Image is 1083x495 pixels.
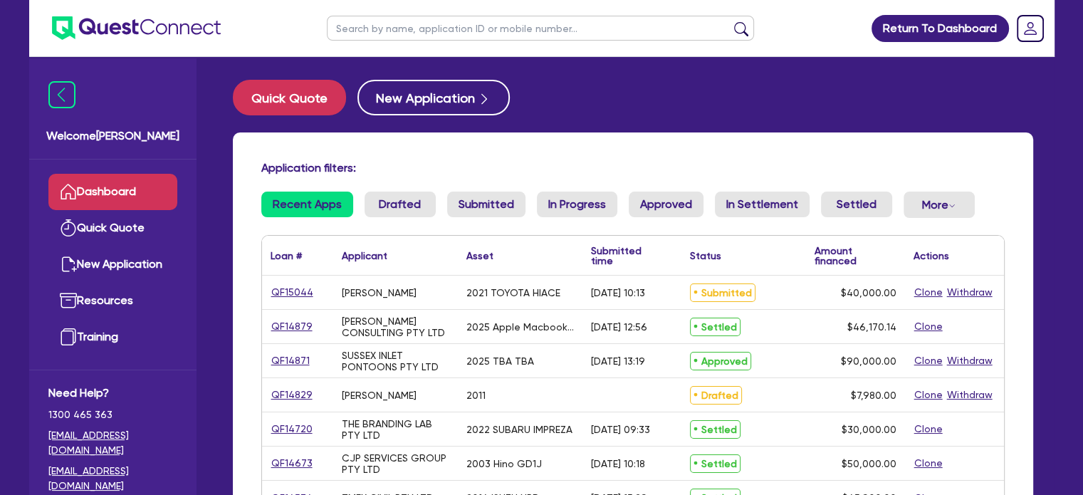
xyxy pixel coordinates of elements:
span: Need Help? [48,385,177,402]
a: Recent Apps [261,192,353,217]
a: Quick Quote [48,210,177,246]
div: Amount financed [815,246,896,266]
a: Resources [48,283,177,319]
div: [DATE] 09:33 [591,424,650,435]
a: In Settlement [715,192,810,217]
span: $50,000.00 [842,458,896,469]
span: Drafted [690,386,742,405]
span: $40,000.00 [841,287,896,298]
div: 2003 Hino GD1J [466,458,542,469]
div: Status [690,251,721,261]
div: 2011 [466,390,486,401]
img: quick-quote [60,219,77,236]
div: [DATE] 13:19 [591,355,645,367]
img: new-application [60,256,77,273]
img: resources [60,292,77,309]
div: [PERSON_NAME] [342,390,417,401]
span: Submitted [690,283,755,302]
span: $90,000.00 [841,355,896,367]
div: THE BRANDING LAB PTY LTD [342,418,449,441]
div: [DATE] 10:13 [591,287,645,298]
div: Submitted time [591,246,660,266]
div: Asset [466,251,493,261]
div: CJP SERVICES GROUP PTY LTD [342,452,449,475]
button: Clone [914,387,943,403]
a: In Progress [537,192,617,217]
img: training [60,328,77,345]
a: New Application [48,246,177,283]
button: Clone [914,284,943,301]
a: QF14871 [271,353,310,369]
a: [EMAIL_ADDRESS][DOMAIN_NAME] [48,464,177,494]
button: Dropdown toggle [904,192,975,218]
div: Loan # [271,251,302,261]
img: quest-connect-logo-blue [52,16,221,40]
a: Settled [821,192,892,217]
button: Clone [914,318,943,335]
span: $46,170.14 [847,321,896,333]
button: Clone [914,455,943,471]
button: Quick Quote [233,80,346,115]
span: $30,000.00 [842,424,896,435]
button: Withdraw [946,284,993,301]
div: 2025 Apple Macbook Air (15-Inch M4) [466,321,574,333]
a: QF15044 [271,284,314,301]
div: 2025 TBA TBA [466,355,534,367]
a: QF14720 [271,421,313,437]
a: Return To Dashboard [872,15,1009,42]
span: Settled [690,420,741,439]
h4: Application filters: [261,161,1005,174]
a: Training [48,319,177,355]
span: 1300 465 363 [48,407,177,422]
input: Search by name, application ID or mobile number... [327,16,754,41]
a: Dashboard [48,174,177,210]
button: Clone [914,421,943,437]
a: Dropdown toggle [1012,10,1049,47]
div: [DATE] 10:18 [591,458,645,469]
span: Settled [690,318,741,336]
a: Approved [629,192,703,217]
div: [PERSON_NAME] [342,287,417,298]
div: [DATE] 12:56 [591,321,647,333]
a: Quick Quote [233,80,357,115]
img: icon-menu-close [48,81,75,108]
span: Approved [690,352,751,370]
a: [EMAIL_ADDRESS][DOMAIN_NAME] [48,428,177,458]
a: QF14673 [271,455,313,471]
a: QF14829 [271,387,313,403]
a: Submitted [447,192,525,217]
a: Drafted [365,192,436,217]
span: Welcome [PERSON_NAME] [46,127,179,145]
span: $7,980.00 [851,390,896,401]
span: Settled [690,454,741,473]
div: [PERSON_NAME] CONSULTING PTY LTD [342,316,449,338]
div: Actions [914,251,949,261]
div: SUSSEX INLET PONTOONS PTY LTD [342,350,449,372]
button: Clone [914,353,943,369]
div: 2021 TOYOTA HIACE [466,287,560,298]
div: Applicant [342,251,387,261]
button: Withdraw [946,353,993,369]
div: 2022 SUBARU IMPREZA [466,424,572,435]
a: QF14879 [271,318,313,335]
button: Withdraw [946,387,993,403]
button: New Application [357,80,510,115]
